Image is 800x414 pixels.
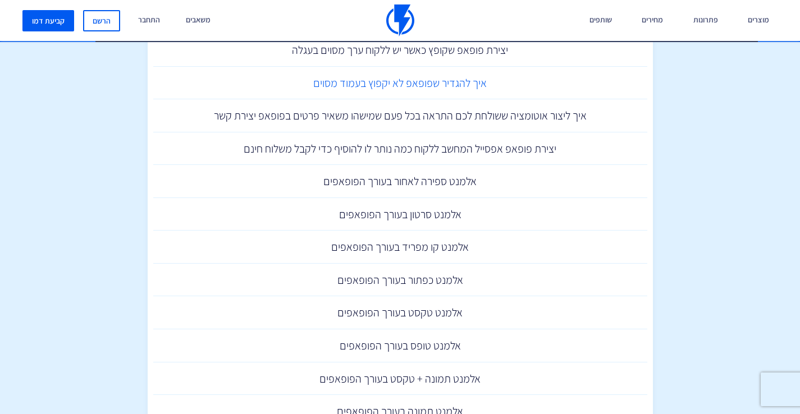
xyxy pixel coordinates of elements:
a: אלמנט טקסט בעורך הפופאפים [153,296,647,329]
a: אלמנט טופס בעורך הפופאפים [153,329,647,362]
a: אלמנט ספירה לאחור בעורך הפופאפים [153,165,647,198]
a: אלמנט תמונה + טקסט בעורך הפופאפים [153,362,647,395]
a: הרשם [83,10,120,31]
a: אלמנט סרטון בעורך הפופאפים [153,198,647,231]
a: יצירת פופאפ שקופץ כאשר יש ללקוח ערך מסוים בעגלה [153,34,647,67]
a: איך ליצור אוטומציה ששולחת לכם התראה בכל פעם שמישהו משאיר פרטים בפופאפ יצירת קשר [153,99,647,132]
a: קביעת דמו [22,10,74,31]
a: יצירת פופאפ אפסייל המחשב ללקוח כמה נותר לו להוסיף כדי לקבל משלוח חינם [153,132,647,165]
a: איך להגדיר שפופאפ לא יקפוץ בעמוד מסוים [153,67,647,100]
a: אלמנט קו מפריד בעורך הפופאפים [153,231,647,264]
a: אלמנט כפתור בעורך הפופאפים [153,264,647,297]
